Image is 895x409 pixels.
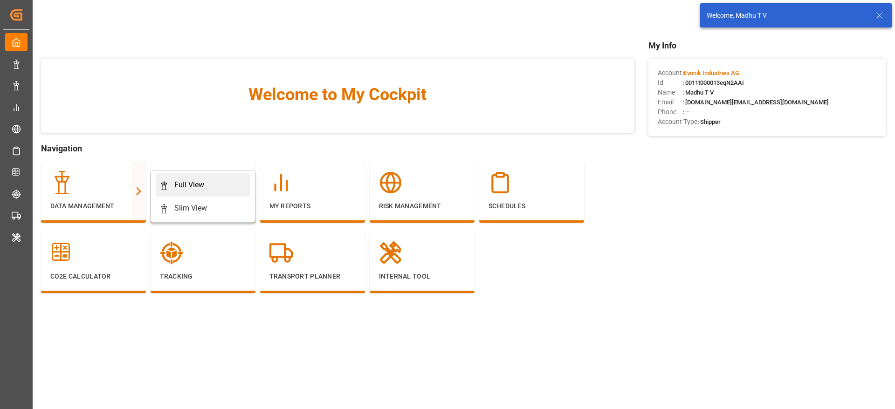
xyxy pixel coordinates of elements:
[658,117,697,127] span: Account Type
[379,201,465,211] p: Risk Management
[707,11,867,20] div: Welcome, Madhu T V
[682,99,829,106] span: : [DOMAIN_NAME][EMAIL_ADDRESS][DOMAIN_NAME]
[658,78,682,88] span: Id
[174,179,204,191] div: Full View
[697,118,721,125] span: : Shipper
[50,201,137,211] p: Data Management
[489,201,575,211] p: Schedules
[41,142,634,155] span: Navigation
[60,82,616,107] span: Welcome to My Cockpit
[160,272,246,281] p: Tracking
[658,88,682,97] span: Name
[682,109,690,116] span: : —
[50,272,137,281] p: CO2e Calculator
[156,173,250,197] a: Full View
[682,89,714,96] span: : Madhu T V
[682,69,739,76] span: :
[379,272,465,281] p: Internal Tool
[682,79,744,86] span: : 0011t000013eqN2AAI
[658,107,682,117] span: Phone
[269,201,356,211] p: My Reports
[658,97,682,107] span: Email
[156,197,250,220] a: Slim View
[648,39,886,52] span: My Info
[658,68,682,78] span: Account
[684,69,739,76] span: Evonik Industries AG
[269,272,356,281] p: Transport Planner
[174,203,207,214] div: Slim View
